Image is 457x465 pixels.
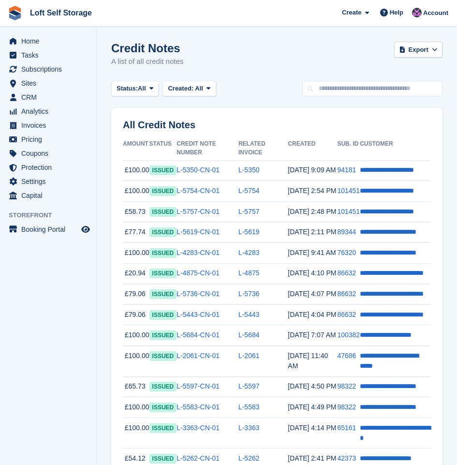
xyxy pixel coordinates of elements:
span: Invoices [21,119,79,132]
td: £100.00 [123,160,149,181]
time: 2025-08-12 15:10:17 UTC [288,269,336,277]
a: 94181 [337,166,356,174]
a: L-5262 [238,454,260,462]
a: L-5757-CN-01 [177,208,220,215]
span: issued [149,351,177,361]
time: 2025-08-14 08:41:19 UTC [288,249,336,256]
a: L-5597-CN-01 [177,382,220,390]
time: 2025-08-21 13:48:35 UTC [288,208,336,215]
a: L-5262-CN-01 [177,454,220,462]
a: L-5757 [238,208,260,215]
span: Booking Portal [21,223,79,236]
time: 2025-08-06 10:40:27 UTC [288,352,328,370]
h2: All Credit Notes [123,120,431,131]
span: issued [149,227,177,237]
a: menu [5,189,91,202]
time: 2025-07-30 15:49:25 UTC [288,403,336,411]
a: L-3363-CN-01 [177,424,220,432]
span: issued [149,403,177,412]
time: 2025-08-21 13:54:29 UTC [288,187,336,195]
a: L-5619 [238,228,260,236]
time: 2025-08-12 15:07:35 UTC [288,290,336,298]
span: Home [21,34,79,48]
p: A list of all credit notes [111,56,183,67]
span: All [195,85,203,92]
a: menu [5,161,91,174]
td: £100.00 [123,397,149,418]
a: L-5443 [238,311,260,318]
a: 98322 [337,382,356,390]
span: issued [149,248,177,258]
span: All [138,84,146,93]
a: menu [5,34,91,48]
time: 2025-07-28 13:41:40 UTC [288,454,336,462]
a: 65161 [337,424,356,432]
a: 47686 [337,352,356,360]
th: Created [288,136,337,161]
span: issued [149,207,177,217]
a: 89344 [337,228,356,236]
span: Sites [21,76,79,90]
th: Sub. ID [337,136,360,161]
span: issued [149,330,177,340]
span: Pricing [21,133,79,146]
a: Preview store [80,224,91,235]
a: L-3363 [238,424,260,432]
time: 2025-08-14 13:11:46 UTC [288,228,336,236]
a: L-5583-CN-01 [177,403,220,411]
span: issued [149,289,177,299]
a: L-5684 [238,331,260,339]
th: Related Invoice [238,136,288,161]
a: 101451 [337,208,360,215]
td: £20.94 [123,263,149,284]
button: Status: All [111,81,159,97]
td: £100.00 [123,418,149,449]
a: menu [5,133,91,146]
time: 2025-08-12 15:04:48 UTC [288,311,336,318]
a: 101451 [337,187,360,195]
a: L-4283-CN-01 [177,249,220,256]
a: L-5736 [238,290,260,298]
span: issued [149,423,177,433]
span: Protection [21,161,79,174]
h1: Credit Notes [111,42,183,55]
a: L-5350-CN-01 [177,166,220,174]
span: issued [149,310,177,320]
button: Export [394,42,442,58]
button: Created: All [162,81,216,97]
time: 2025-07-28 15:14:35 UTC [288,424,336,432]
a: 86632 [337,269,356,277]
span: issued [149,382,177,391]
span: Status: [117,84,138,93]
a: menu [5,223,91,236]
a: menu [5,62,91,76]
a: L-5619-CN-01 [177,228,220,236]
a: menu [5,147,91,160]
a: menu [5,76,91,90]
td: £100.00 [123,181,149,202]
span: issued [149,454,177,464]
td: £65.73 [123,376,149,397]
span: issued [149,165,177,175]
a: L-5350 [238,166,260,174]
a: L-5443-CN-01 [177,311,220,318]
span: Analytics [21,105,79,118]
a: 76320 [337,249,356,256]
a: L-5684-CN-01 [177,331,220,339]
a: 100382 [337,331,360,339]
td: £100.00 [123,243,149,264]
a: menu [5,119,91,132]
a: menu [5,48,91,62]
span: Created: [168,85,193,92]
span: CRM [21,90,79,104]
a: menu [5,105,91,118]
span: issued [149,186,177,196]
a: 86632 [337,311,356,318]
a: L-5736-CN-01 [177,290,220,298]
td: £100.00 [123,325,149,346]
td: £100.00 [123,346,149,377]
a: menu [5,90,91,104]
span: Account [423,8,448,18]
a: L-2061 [238,352,260,360]
span: Tasks [21,48,79,62]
